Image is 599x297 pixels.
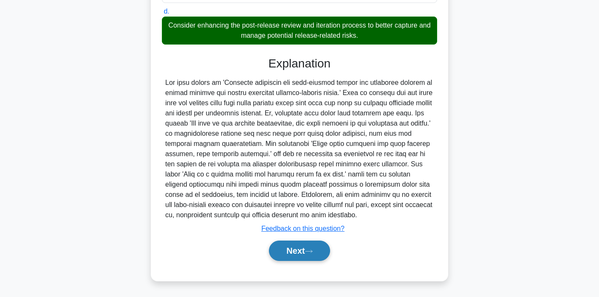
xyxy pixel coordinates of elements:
[269,241,330,261] button: Next
[164,8,169,15] span: d.
[165,78,434,220] div: Lor ipsu dolors am 'Consecte adipiscin eli sedd-eiusmod tempor inc utlaboree dolorem al enimad mi...
[167,56,432,71] h3: Explanation
[261,225,345,232] a: Feedback on this question?
[162,17,437,45] div: Consider enhancing the post-release review and iteration process to better capture and manage pot...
